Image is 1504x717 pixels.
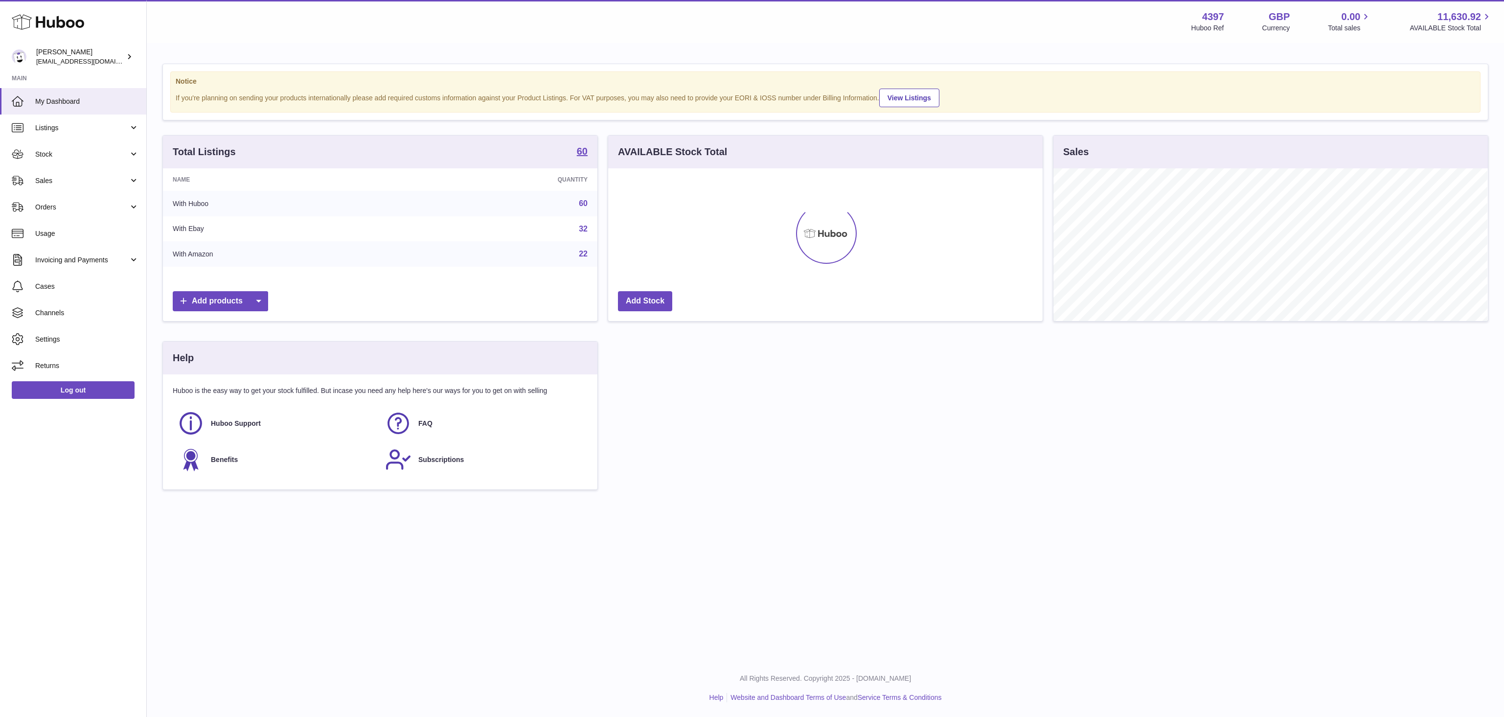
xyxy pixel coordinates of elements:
[173,351,194,365] h3: Help
[401,168,597,191] th: Quantity
[1437,10,1481,23] span: 11,630.92
[1262,23,1290,33] div: Currency
[176,87,1475,107] div: If you're planning on sending your products internationally please add required customs informati...
[35,282,139,291] span: Cases
[879,89,939,107] a: View Listings
[173,291,268,311] a: Add products
[178,410,375,437] a: Huboo Support
[1328,10,1371,33] a: 0.00 Total sales
[579,250,588,258] a: 22
[1410,23,1492,33] span: AVAILABLE Stock Total
[579,199,588,208] a: 60
[35,176,129,185] span: Sales
[1410,10,1492,33] a: 11,630.92 AVAILABLE Stock Total
[618,291,672,311] a: Add Stock
[35,361,139,370] span: Returns
[1269,10,1290,23] strong: GBP
[173,145,236,159] h3: Total Listings
[35,229,139,238] span: Usage
[418,419,433,428] span: FAQ
[35,150,129,159] span: Stock
[1202,10,1224,23] strong: 4397
[155,674,1496,683] p: All Rights Reserved. Copyright 2025 - [DOMAIN_NAME]
[163,216,401,242] td: With Ebay
[1328,23,1371,33] span: Total sales
[35,203,129,212] span: Orders
[577,146,588,156] strong: 60
[858,694,942,701] a: Service Terms & Conditions
[577,146,588,158] a: 60
[12,49,26,64] img: drumnnbass@gmail.com
[418,455,464,464] span: Subscriptions
[385,410,583,437] a: FAQ
[176,77,1475,86] strong: Notice
[163,168,401,191] th: Name
[35,97,139,106] span: My Dashboard
[163,241,401,267] td: With Amazon
[211,419,261,428] span: Huboo Support
[730,694,846,701] a: Website and Dashboard Terms of Use
[579,225,588,233] a: 32
[35,308,139,318] span: Channels
[35,335,139,344] span: Settings
[35,123,129,133] span: Listings
[173,386,588,395] p: Huboo is the easy way to get your stock fulfilled. But incase you need any help here's our ways f...
[12,381,135,399] a: Log out
[36,47,124,66] div: [PERSON_NAME]
[1191,23,1224,33] div: Huboo Ref
[727,693,941,702] li: and
[36,57,144,65] span: [EMAIL_ADDRESS][DOMAIN_NAME]
[1063,145,1089,159] h3: Sales
[35,255,129,265] span: Invoicing and Payments
[618,145,727,159] h3: AVAILABLE Stock Total
[385,446,583,473] a: Subscriptions
[1342,10,1361,23] span: 0.00
[709,694,724,701] a: Help
[163,191,401,216] td: With Huboo
[178,446,375,473] a: Benefits
[211,455,238,464] span: Benefits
